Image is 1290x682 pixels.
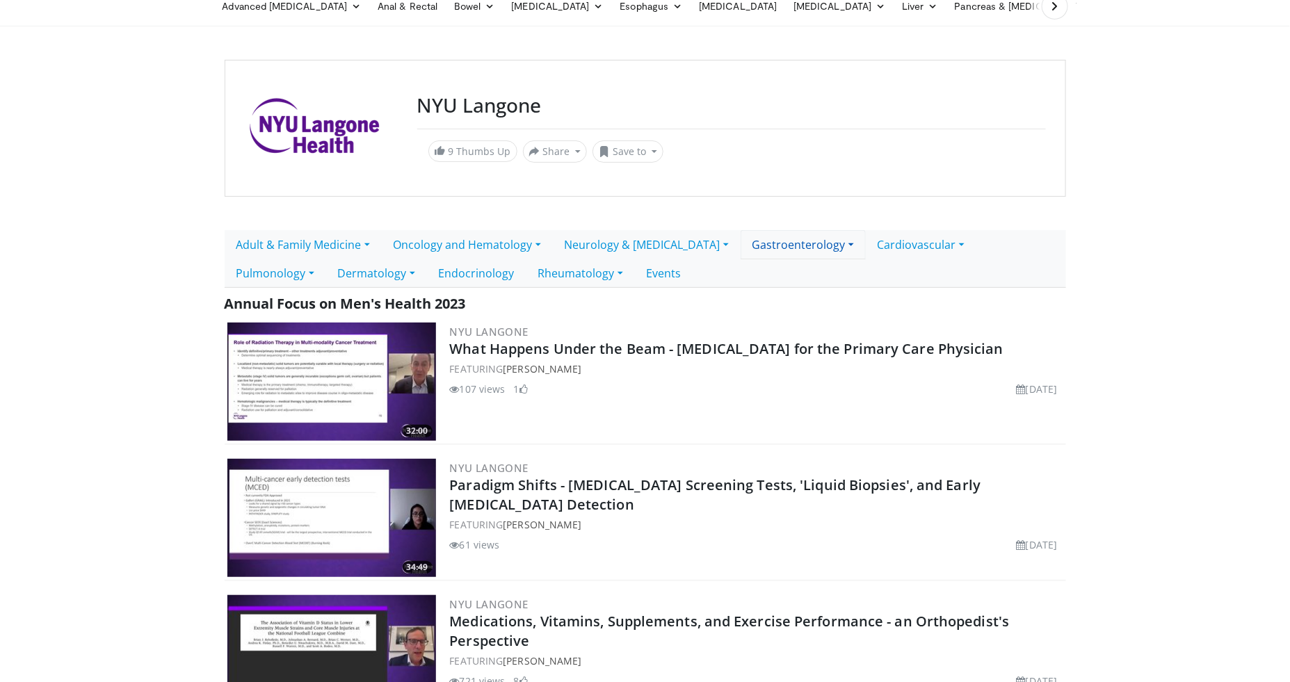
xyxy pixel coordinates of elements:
a: Paradigm Shifts - [MEDICAL_DATA] Screening Tests, 'Liquid Biopsies', and Early [MEDICAL_DATA] Det... [450,476,981,514]
div: FEATURING [450,517,1063,532]
div: FEATURING [450,362,1063,376]
a: Cardiovascular [866,230,976,259]
span: 9 [449,145,454,158]
h3: NYU Langone [417,94,1046,117]
a: NYU Langone [450,325,529,339]
a: Pulmonology [225,259,326,288]
img: 8fe99ec7-8fd5-40fa-b502-c9941cb16d7a.300x170_q85_crop-smart_upscale.jpg [227,459,436,577]
a: Medications, Vitamins, Supplements, and Exercise Performance - an Orthopedist's Perspective [450,612,1010,650]
a: What Happens Under the Beam - [MEDICAL_DATA] for the Primary Care Physician [450,339,1004,358]
li: 1 [514,382,528,396]
button: Share [523,140,588,163]
span: 34:49 [403,561,433,574]
a: NYU Langone [450,597,529,611]
a: Neurology & [MEDICAL_DATA] [553,230,741,259]
a: Gastroenterology [741,230,866,259]
a: Dermatology [326,259,427,288]
li: 107 views [450,382,506,396]
li: 61 views [450,537,500,552]
a: 34:49 [227,459,436,577]
a: Rheumatology [526,259,635,288]
a: [PERSON_NAME] [503,654,581,667]
li: [DATE] [1017,537,1058,552]
li: [DATE] [1017,382,1058,396]
a: Endocrinology [427,259,526,288]
span: 32:00 [403,425,433,437]
a: [PERSON_NAME] [503,362,581,375]
a: [PERSON_NAME] [503,518,581,531]
a: NYU Langone [450,461,529,475]
a: 32:00 [227,323,436,441]
div: FEATURING [450,653,1063,668]
a: Events [635,259,693,288]
a: Oncology and Hematology [382,230,553,259]
img: 7f73868a-3729-4b2a-bae6-63bbe14fda4d.300x170_q85_crop-smart_upscale.jpg [227,323,436,441]
a: Adult & Family Medicine [225,230,382,259]
a: 9 Thumbs Up [428,140,517,162]
button: Save to [592,140,663,163]
span: Annual Focus on Men's Health 2023 [225,294,466,313]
